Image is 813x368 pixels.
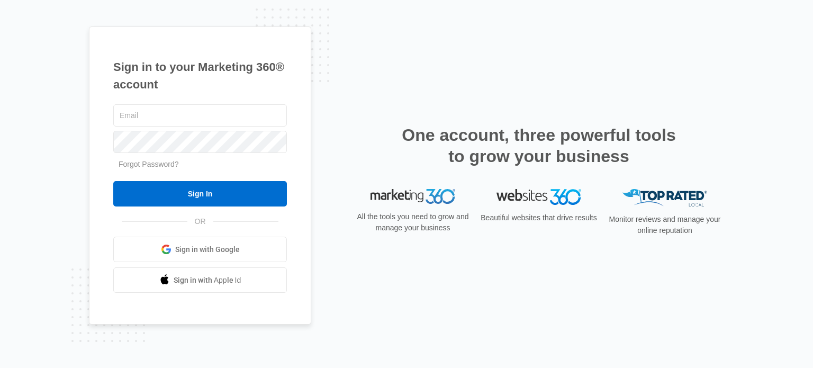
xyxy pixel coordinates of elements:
input: Email [113,104,287,127]
img: Top Rated Local [622,189,707,207]
img: Websites 360 [496,189,581,204]
img: Marketing 360 [371,189,455,204]
span: Sign in with Apple Id [174,275,241,286]
h1: Sign in to your Marketing 360® account [113,58,287,93]
p: Monitor reviews and manage your online reputation [606,214,724,236]
a: Forgot Password? [119,160,179,168]
a: Sign in with Apple Id [113,267,287,293]
input: Sign In [113,181,287,207]
p: Beautiful websites that drive results [480,212,598,223]
a: Sign in with Google [113,237,287,262]
p: All the tools you need to grow and manage your business [354,211,472,234]
span: Sign in with Google [175,244,240,255]
h2: One account, three powerful tools to grow your business [399,124,679,167]
span: OR [187,216,213,227]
